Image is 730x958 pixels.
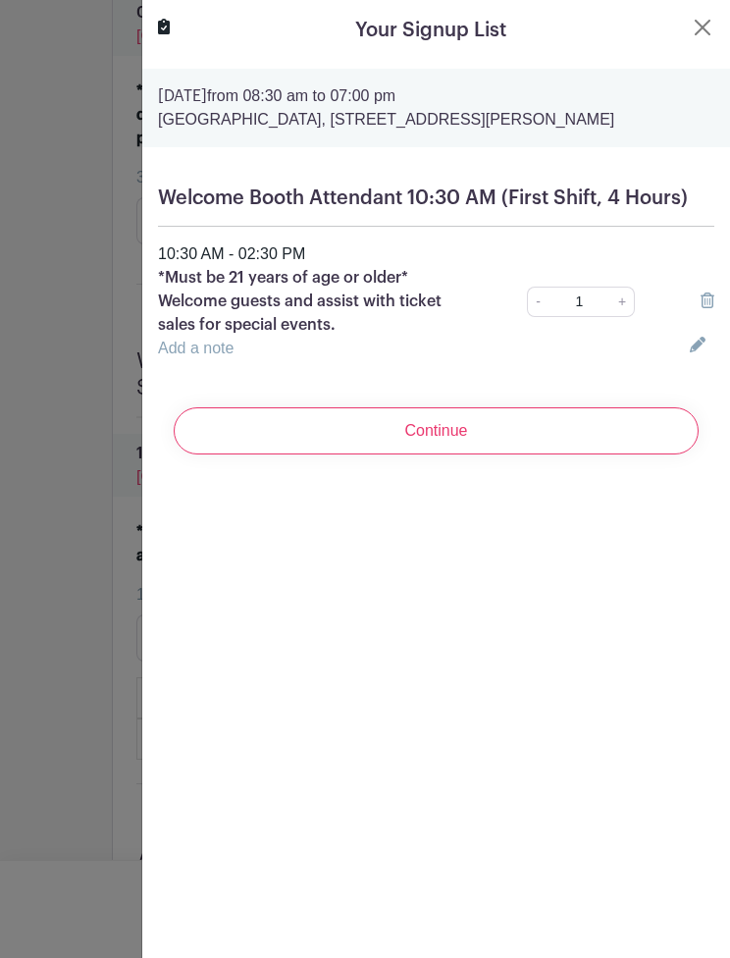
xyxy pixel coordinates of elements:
[158,88,207,104] strong: [DATE]
[158,266,473,337] p: *Must be 21 years of age or older* Welcome guests and assist with ticket sales for special events.
[158,186,714,210] h5: Welcome Booth Attendant 10:30 AM (First Shift, 4 Hours)
[527,287,548,317] a: -
[158,340,234,356] a: Add a note
[691,16,714,39] button: Close
[146,242,726,266] div: 10:30 AM - 02:30 PM
[610,287,635,317] a: +
[355,16,506,45] h5: Your Signup List
[158,108,714,132] p: [GEOGRAPHIC_DATA], [STREET_ADDRESS][PERSON_NAME]
[158,84,714,108] p: from 08:30 am to 07:00 pm
[174,407,699,454] input: Continue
